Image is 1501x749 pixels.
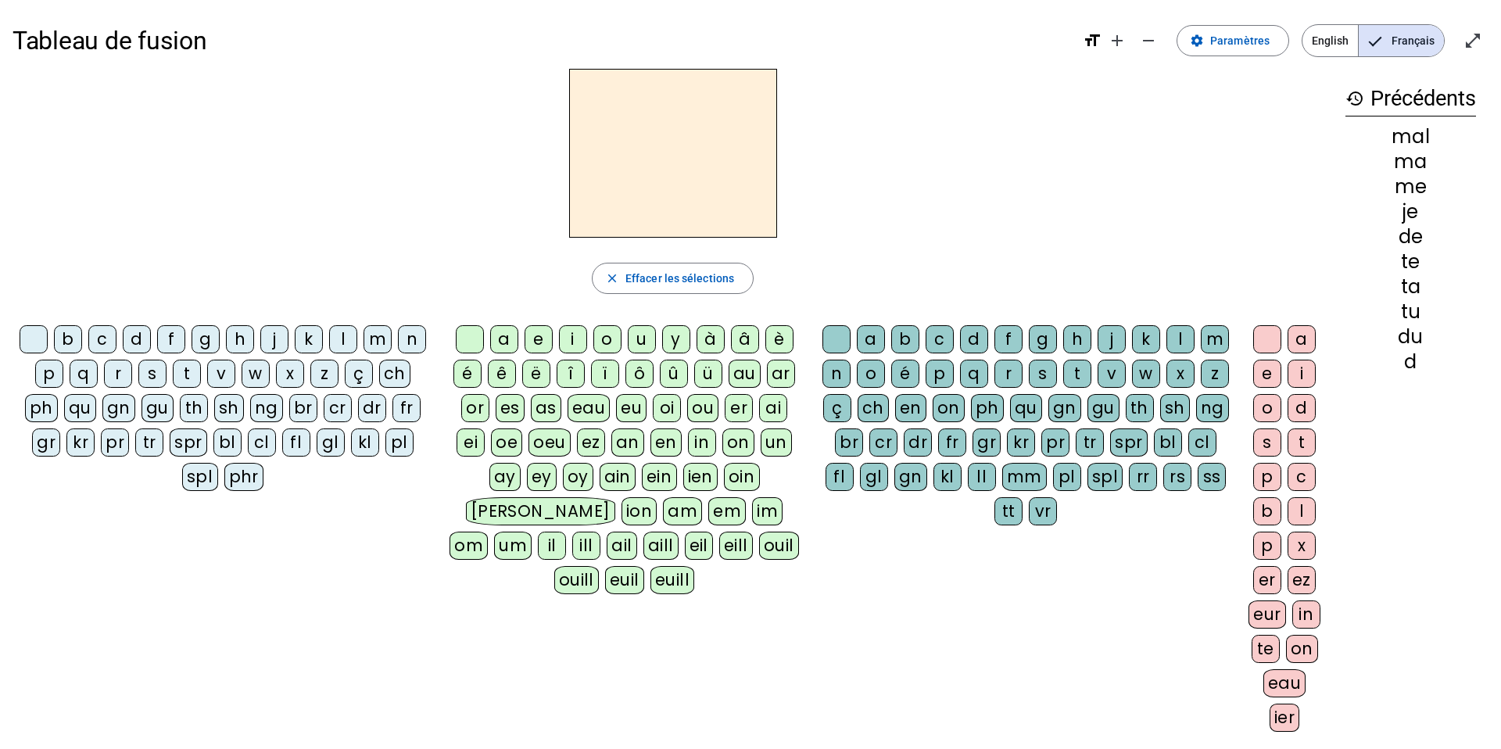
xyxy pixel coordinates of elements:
mat-icon: close [605,271,619,285]
div: te [1345,253,1476,271]
div: ien [683,463,718,491]
div: j [260,325,288,353]
div: cr [869,428,897,457]
div: fl [826,463,854,491]
div: s [1253,428,1281,457]
div: i [559,325,587,353]
div: spl [182,463,218,491]
div: euill [650,566,694,594]
div: ier [1270,704,1300,732]
div: es [496,394,525,422]
div: spl [1087,463,1123,491]
mat-icon: format_size [1083,31,1102,50]
div: z [1201,360,1229,388]
div: c [926,325,954,353]
div: pl [1053,463,1081,491]
div: oin [724,463,760,491]
div: n [822,360,851,388]
div: qu [64,394,96,422]
button: Augmenter la taille de la police [1102,25,1133,56]
div: e [525,325,553,353]
div: c [88,325,116,353]
div: q [70,360,98,388]
div: a [490,325,518,353]
div: l [329,325,357,353]
div: ô [625,360,654,388]
div: dr [904,428,932,457]
div: ar [767,360,795,388]
div: o [1253,394,1281,422]
div: ng [250,394,283,422]
span: Paramètres [1210,31,1270,50]
div: sh [214,394,244,422]
div: y [662,325,690,353]
div: eau [1263,669,1306,697]
div: pr [101,428,129,457]
div: er [725,394,753,422]
div: ez [577,428,605,457]
button: Diminuer la taille de la police [1133,25,1164,56]
span: Français [1359,25,1444,56]
div: ch [858,394,889,422]
div: x [1166,360,1195,388]
div: tr [135,428,163,457]
div: ï [591,360,619,388]
div: f [157,325,185,353]
div: tr [1076,428,1104,457]
div: ss [1198,463,1226,491]
div: î [557,360,585,388]
button: Effacer les sélections [592,263,754,294]
div: om [450,532,488,560]
div: dr [358,394,386,422]
div: q [960,360,988,388]
div: eur [1248,600,1286,629]
div: à [697,325,725,353]
div: gn [1048,394,1081,422]
div: fl [282,428,310,457]
div: gr [32,428,60,457]
div: ai [759,394,787,422]
mat-icon: settings [1190,34,1204,48]
div: i [1288,360,1316,388]
div: g [192,325,220,353]
div: vr [1029,497,1057,525]
div: em [708,497,746,525]
div: m [1201,325,1229,353]
div: o [857,360,885,388]
div: k [295,325,323,353]
div: on [1286,635,1318,663]
div: eu [616,394,647,422]
div: a [1288,325,1316,353]
div: c [1288,463,1316,491]
div: ch [379,360,410,388]
div: d [960,325,988,353]
div: a [857,325,885,353]
div: â [731,325,759,353]
div: spr [1110,428,1148,457]
div: en [650,428,682,457]
div: phr [224,463,264,491]
div: ain [600,463,636,491]
div: u [628,325,656,353]
div: gn [894,463,927,491]
div: h [1063,325,1091,353]
div: kr [66,428,95,457]
mat-icon: open_in_full [1463,31,1482,50]
div: en [895,394,926,422]
div: b [1253,497,1281,525]
div: mm [1002,463,1047,491]
div: w [1132,360,1160,388]
div: rs [1163,463,1191,491]
div: ta [1345,278,1476,296]
div: û [660,360,688,388]
div: im [752,497,783,525]
div: te [1252,635,1280,663]
div: am [663,497,702,525]
div: oy [563,463,593,491]
mat-icon: add [1108,31,1127,50]
div: h [226,325,254,353]
mat-icon: history [1345,89,1364,108]
span: English [1302,25,1358,56]
div: kl [933,463,962,491]
div: aill [643,532,679,560]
